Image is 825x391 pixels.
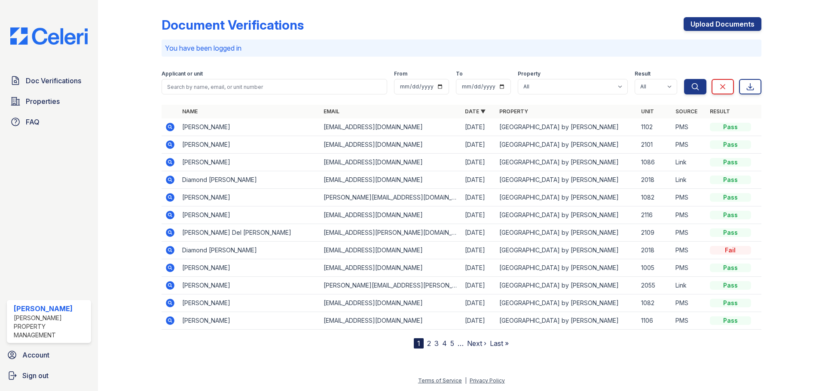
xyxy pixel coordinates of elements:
td: [GEOGRAPHIC_DATA] by [PERSON_NAME] [496,242,637,259]
td: [PERSON_NAME] [179,189,320,206]
span: … [458,338,464,349]
a: Sign out [3,367,95,384]
div: 1 [414,338,424,349]
td: [GEOGRAPHIC_DATA] by [PERSON_NAME] [496,136,637,154]
td: [GEOGRAPHIC_DATA] by [PERSON_NAME] [496,259,637,277]
td: PMS [672,136,706,154]
td: [EMAIL_ADDRESS][DOMAIN_NAME] [320,118,461,136]
td: 2018 [638,242,672,259]
a: 2 [427,339,431,348]
td: [PERSON_NAME] [179,118,320,136]
td: [DATE] [461,154,496,171]
div: Pass [710,158,751,167]
td: [EMAIL_ADDRESS][DOMAIN_NAME] [320,206,461,224]
td: [DATE] [461,294,496,312]
span: Sign out [22,370,49,381]
td: PMS [672,312,706,330]
label: Property [518,70,541,77]
td: PMS [672,294,706,312]
td: [PERSON_NAME] [179,206,320,224]
td: 1082 [638,189,672,206]
td: [GEOGRAPHIC_DATA] by [PERSON_NAME] [496,312,637,330]
td: 1005 [638,259,672,277]
a: Unit [641,108,654,115]
label: Applicant or unit [162,70,203,77]
td: Diamond [PERSON_NAME] [179,171,320,189]
a: Account [3,346,95,364]
a: FAQ [7,113,91,130]
label: Result [635,70,651,77]
td: [PERSON_NAME][EMAIL_ADDRESS][PERSON_NAME][DOMAIN_NAME] [320,277,461,294]
td: [DATE] [461,171,496,189]
td: [PERSON_NAME] Del [PERSON_NAME] [179,224,320,242]
td: 2055 [638,277,672,294]
td: 2116 [638,206,672,224]
div: Pass [710,211,751,219]
td: [EMAIL_ADDRESS][DOMAIN_NAME] [320,242,461,259]
td: Link [672,154,706,171]
a: Property [499,108,528,115]
td: [PERSON_NAME][EMAIL_ADDRESS][DOMAIN_NAME] [320,189,461,206]
td: [GEOGRAPHIC_DATA] by [PERSON_NAME] [496,277,637,294]
div: Pass [710,176,751,184]
label: To [456,70,463,77]
div: Pass [710,316,751,325]
div: [PERSON_NAME] Property Management [14,314,88,339]
div: Pass [710,281,751,290]
td: [EMAIL_ADDRESS][DOMAIN_NAME] [320,171,461,189]
a: Source [675,108,697,115]
td: 1106 [638,312,672,330]
div: Pass [710,264,751,272]
td: 1086 [638,154,672,171]
td: [DATE] [461,312,496,330]
td: [DATE] [461,136,496,154]
td: PMS [672,206,706,224]
td: 1102 [638,118,672,136]
td: Link [672,171,706,189]
td: [DATE] [461,277,496,294]
div: Pass [710,140,751,149]
a: Last » [490,339,509,348]
td: PMS [672,224,706,242]
a: Name [182,108,198,115]
td: [EMAIL_ADDRESS][DOMAIN_NAME] [320,136,461,154]
span: Doc Verifications [26,76,81,86]
td: [GEOGRAPHIC_DATA] by [PERSON_NAME] [496,224,637,242]
td: [GEOGRAPHIC_DATA] by [PERSON_NAME] [496,294,637,312]
td: [GEOGRAPHIC_DATA] by [PERSON_NAME] [496,171,637,189]
div: Fail [710,246,751,255]
td: [PERSON_NAME] [179,277,320,294]
div: Pass [710,228,751,237]
a: 5 [450,339,454,348]
td: [EMAIL_ADDRESS][PERSON_NAME][DOMAIN_NAME] [320,224,461,242]
td: PMS [672,118,706,136]
div: Pass [710,123,751,131]
td: [GEOGRAPHIC_DATA] by [PERSON_NAME] [496,189,637,206]
td: [PERSON_NAME] [179,312,320,330]
td: PMS [672,242,706,259]
td: Link [672,277,706,294]
td: Diamond [PERSON_NAME] [179,242,320,259]
td: 2101 [638,136,672,154]
td: 1082 [638,294,672,312]
td: [EMAIL_ADDRESS][DOMAIN_NAME] [320,312,461,330]
td: [DATE] [461,189,496,206]
a: Properties [7,93,91,110]
p: You have been logged in [165,43,758,53]
span: FAQ [26,117,40,127]
a: Email [324,108,339,115]
div: | [465,377,467,384]
a: Date ▼ [465,108,486,115]
td: [EMAIL_ADDRESS][DOMAIN_NAME] [320,154,461,171]
a: Result [710,108,730,115]
a: Upload Documents [684,17,761,31]
td: [DATE] [461,206,496,224]
td: 2018 [638,171,672,189]
a: 3 [434,339,439,348]
td: [DATE] [461,259,496,277]
div: Pass [710,193,751,202]
td: PMS [672,189,706,206]
a: Terms of Service [418,377,462,384]
a: 4 [442,339,447,348]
